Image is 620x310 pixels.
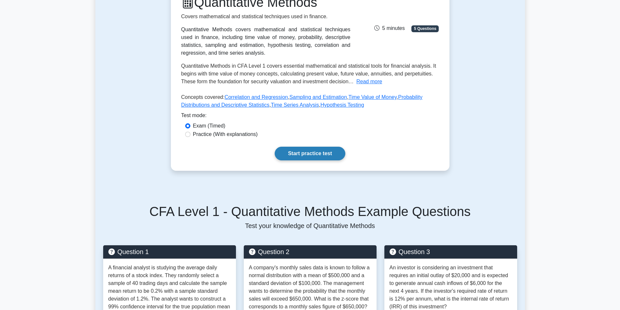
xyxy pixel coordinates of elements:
[411,25,439,32] span: 5 Questions
[181,26,351,57] div: Quantitative Methods covers mathematical and statistical techniques used in finance, including ti...
[271,102,319,108] a: Time Series Analysis
[103,222,517,230] p: Test your knowledge of Quantitative Methods
[374,25,405,31] span: 5 minutes
[390,248,512,256] h5: Question 3
[225,94,288,100] a: Correlation and Regression
[181,112,439,122] div: Test mode:
[275,147,345,160] a: Start practice test
[181,93,439,112] p: Concepts covered: , , , , ,
[356,78,382,86] button: Read more
[108,248,231,256] h5: Question 1
[103,204,517,219] h5: CFA Level 1 - Quantitative Methods Example Questions
[181,13,351,20] p: Covers mathematical and statistical techniques used in finance.
[289,94,347,100] a: Sampling and Estimation
[349,94,397,100] a: Time Value of Money
[181,63,436,84] span: Quantitative Methods in CFA Level 1 covers essential mathematical and statistical tools for finan...
[321,102,364,108] a: Hypothesis Testing
[193,122,226,130] label: Exam (Timed)
[193,130,258,138] label: Practice (With explanations)
[249,248,371,256] h5: Question 2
